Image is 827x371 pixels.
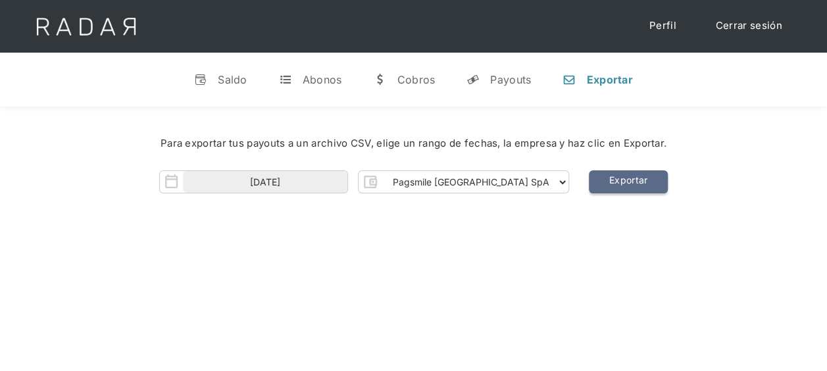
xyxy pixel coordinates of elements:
div: w [373,73,386,86]
a: Cerrar sesión [703,13,795,39]
div: v [194,73,207,86]
div: y [466,73,480,86]
div: Para exportar tus payouts a un archivo CSV, elige un rango de fechas, la empresa y haz clic en Ex... [39,136,788,151]
a: Perfil [636,13,689,39]
div: Cobros [397,73,435,86]
div: Exportar [586,73,632,86]
div: t [279,73,292,86]
div: Saldo [218,73,247,86]
div: Payouts [490,73,531,86]
form: Form [159,170,569,193]
div: n [563,73,576,86]
div: Abonos [303,73,342,86]
a: Exportar [589,170,668,193]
